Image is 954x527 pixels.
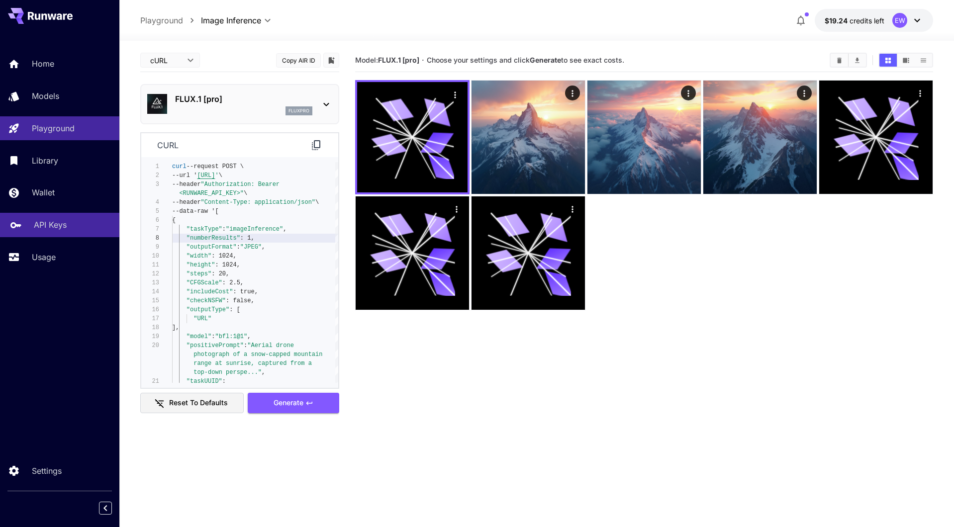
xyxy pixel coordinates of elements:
div: 6 [141,216,159,225]
span: \ [219,172,222,179]
span: "height" [187,262,215,268]
span: { [172,217,176,224]
div: 18 [141,323,159,332]
span: curl [172,163,187,170]
span: : false, [226,297,255,304]
button: Clear All [831,54,848,67]
span: "model" [187,333,211,340]
span: : true, [233,288,258,295]
span: Generate [274,397,303,409]
p: API Keys [34,219,67,231]
p: Wallet [32,186,55,198]
span: "checkNSFW" [187,297,226,304]
div: Actions [797,86,812,100]
span: top-down perspe..." [193,369,262,376]
span: "CFGScale" [187,279,222,286]
button: Reset to defaults [140,393,244,413]
span: "Aerial drone [247,342,294,349]
nav: breadcrumb [140,14,201,26]
div: Actions [913,86,928,100]
div: 2 [141,171,159,180]
span: "URL" [193,315,211,322]
button: Collapse sidebar [99,502,112,515]
p: Home [32,58,54,70]
div: Actions [565,86,580,100]
div: Clear AllDownload All [830,53,867,68]
div: 17 [141,314,159,323]
div: Actions [448,87,463,102]
div: 3 [141,180,159,189]
p: Usage [32,251,56,263]
span: : 1024, [215,262,240,268]
span: Model: [355,56,419,64]
span: --data-raw '[ [172,208,219,215]
span: Image Inference [201,14,261,26]
button: Show media in video view [897,54,915,67]
span: cURL [150,55,181,66]
p: Settings [32,465,62,477]
img: 2Q== [472,81,585,194]
span: $19.24 [825,16,850,25]
p: FLUX.1 [pro] [175,93,312,105]
button: Add to library [327,54,336,66]
span: "imageInference" [226,226,283,233]
div: FLUX.1 [pro]fluxpro [147,89,332,119]
p: Models [32,90,59,102]
span: "outputType" [187,306,229,313]
span: "includeCost" [187,288,233,295]
div: 12 [141,269,159,278]
span: --header [172,181,201,188]
span: : 2.5, [222,279,244,286]
span: ], [172,324,179,331]
button: Show media in list view [915,54,932,67]
a: Playground [140,14,183,26]
span: "bfl:1@1" [215,333,247,340]
span: --request POST \ [187,163,244,170]
p: · [422,54,424,66]
span: "width" [187,253,211,260]
div: 14 [141,287,159,296]
span: Choose your settings and click to see exact costs. [427,56,624,64]
p: Library [32,155,58,167]
span: , [283,226,286,233]
span: \ [244,190,247,197]
span: "taskUUID" [187,378,222,385]
div: 13 [141,278,159,287]
div: Show media in grid viewShow media in video viewShow media in list view [878,53,933,68]
div: $19.24028 [825,15,884,26]
div: 9 [141,243,159,252]
p: Playground [32,122,75,134]
span: credits left [850,16,884,25]
p: fluxpro [288,107,309,114]
button: Download All [849,54,866,67]
div: Actions [681,86,696,100]
div: 16 [141,305,159,314]
div: 20 [141,341,159,350]
span: --header [172,199,201,206]
span: "JPEG" [240,244,262,251]
div: 5 [141,207,159,216]
span: : [211,333,215,340]
span: : [222,226,226,233]
b: Generate [530,56,561,64]
span: --url ' [172,172,197,179]
span: : 1024, [211,253,236,260]
span: \ [315,199,319,206]
button: $19.24028EW [815,9,933,32]
span: ' [215,172,218,179]
span: "numberResults" [187,235,240,242]
div: 11 [141,261,159,269]
span: range at sunrise, captured from a [193,360,312,367]
span: [URL] [197,172,215,179]
button: Copy AIR ID [276,53,321,68]
span: , [247,333,251,340]
span: , [262,244,265,251]
span: : [ [229,306,240,313]
div: Collapse sidebar [106,499,119,517]
div: 15 [141,296,159,305]
div: 10 [141,252,159,261]
div: 8 [141,234,159,243]
span: "Authorization: Bearer [201,181,280,188]
span: photograph of a snow-capped mountain [193,351,322,358]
